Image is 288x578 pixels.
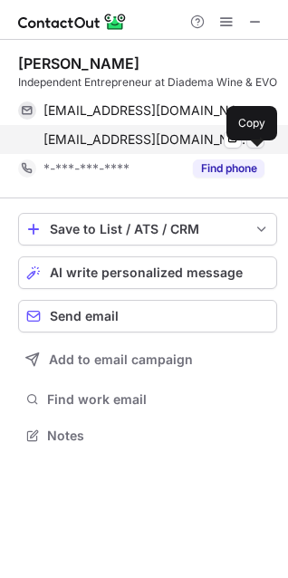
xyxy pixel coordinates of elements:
span: [EMAIL_ADDRESS][DOMAIN_NAME] [43,131,251,148]
div: [PERSON_NAME] [18,54,139,72]
button: Reveal Button [193,159,264,178]
button: AI write personalized message [18,256,277,289]
button: Send email [18,300,277,332]
span: AI write personalized message [50,265,243,280]
button: Notes [18,423,277,448]
button: Add to email campaign [18,343,277,376]
span: Notes [47,428,270,444]
span: Send email [50,309,119,323]
button: Find work email [18,387,277,412]
span: Add to email campaign [49,352,193,367]
button: save-profile-one-click [18,213,277,246]
img: ContactOut v5.3.10 [18,11,127,33]
div: Save to List / ATS / CRM [50,222,245,236]
div: Independent Entrepreneur at Diadema Wine & EVO [18,74,277,91]
span: [EMAIL_ADDRESS][DOMAIN_NAME] [43,102,251,119]
span: Find work email [47,391,270,408]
